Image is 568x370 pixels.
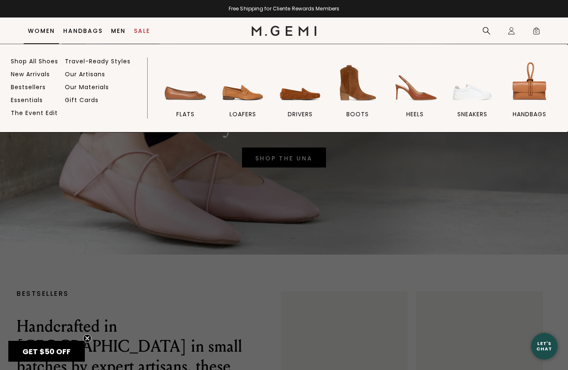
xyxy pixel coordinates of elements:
[220,60,266,106] img: loafers
[392,60,438,106] img: heels
[111,27,126,34] a: Men
[273,60,328,132] a: drivers
[65,70,105,78] a: Our Artisans
[346,110,369,118] span: BOOTS
[502,60,557,132] a: handbags
[11,83,46,91] a: Bestsellers
[162,60,209,106] img: flats
[330,60,385,132] a: BOOTS
[513,110,546,118] span: handbags
[11,96,43,104] a: Essentials
[176,110,195,118] span: flats
[506,60,553,106] img: handbags
[65,96,99,104] a: Gift Cards
[406,110,424,118] span: heels
[445,60,500,132] a: sneakers
[83,334,91,342] button: Close teaser
[28,27,55,34] a: Women
[63,27,103,34] a: Handbags
[65,83,109,91] a: Our Materials
[277,60,324,106] img: drivers
[334,60,381,106] img: BOOTS
[449,60,496,106] img: sneakers
[134,27,150,34] a: Sale
[252,26,317,36] img: M.Gemi
[11,109,58,117] a: The Event Edit
[22,346,71,357] span: GET $50 OFF
[387,60,442,132] a: heels
[215,60,271,132] a: loafers
[65,57,131,65] a: Travel-Ready Styles
[11,57,58,65] a: Shop All Shoes
[532,28,541,37] span: 0
[230,110,256,118] span: loafers
[288,110,313,118] span: drivers
[11,70,50,78] a: New Arrivals
[158,60,213,132] a: flats
[8,341,85,362] div: GET $50 OFFClose teaser
[457,110,487,118] span: sneakers
[531,341,558,351] div: Let's Chat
